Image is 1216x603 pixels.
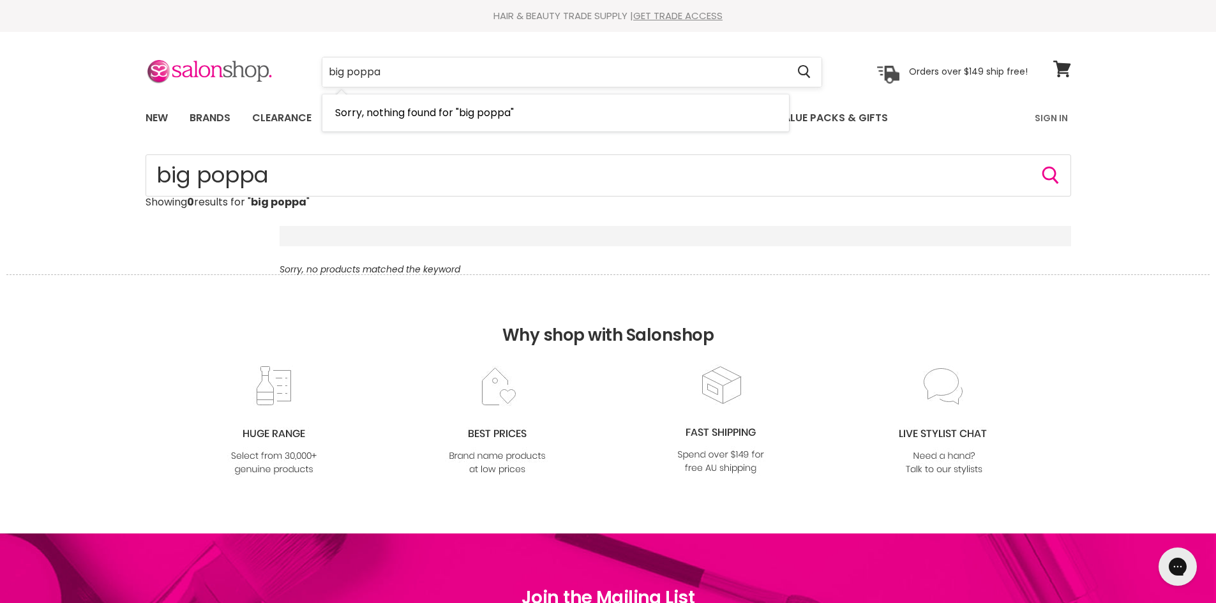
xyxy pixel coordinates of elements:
[446,366,549,477] img: prices.jpg
[243,105,321,131] a: Clearance
[6,274,1210,364] h2: Why shop with Salonshop
[136,100,963,137] ul: Main menu
[1040,165,1061,186] button: Search
[669,364,772,476] img: fast.jpg
[187,195,194,209] strong: 0
[130,100,1087,137] nav: Main
[892,366,996,477] img: chat_c0a1c8f7-3133-4fc6-855f-7264552747f6.jpg
[136,105,177,131] a: New
[322,57,788,87] input: Search
[633,9,723,22] a: GET TRADE ACCESS
[280,263,460,276] em: Sorry, no products matched the keyword
[1152,543,1203,590] iframe: Gorgias live chat messenger
[322,94,789,131] li: No Results
[251,195,306,209] strong: big poppa
[788,57,822,87] button: Search
[146,197,1071,208] p: Showing results for " "
[909,66,1028,77] p: Orders over $149 ship free!
[322,57,822,87] form: Product
[146,154,1071,197] input: Search
[180,105,240,131] a: Brands
[335,105,514,120] span: Sorry, nothing found for "big poppa"
[146,154,1071,197] form: Product
[130,10,1087,22] div: HAIR & BEAUTY TRADE SUPPLY |
[767,105,897,131] a: Value Packs & Gifts
[222,366,326,477] img: range2_8cf790d4-220e-469f-917d-a18fed3854b6.jpg
[1027,105,1076,131] a: Sign In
